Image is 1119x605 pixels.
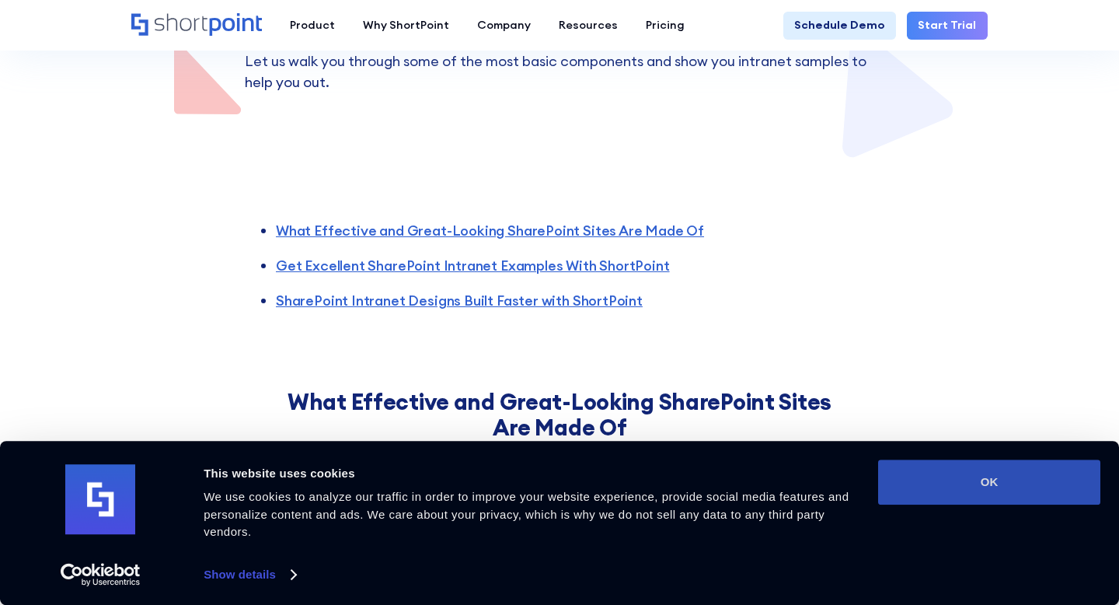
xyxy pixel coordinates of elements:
a: What Effective and Great-Looking SharePoint Sites Are Made Of [276,222,704,240]
div: Why ShortPoint [363,17,449,34]
a: Start Trial [907,12,988,40]
div: Pricing [646,17,685,34]
strong: What Effective and Great-Looking SharePoint Sites Are Made Of [288,387,831,442]
a: Get Excellent SharePoint Intranet Examples With ShortPoint [276,257,670,275]
div: Company [477,17,531,34]
a: Usercentrics Cookiebot - opens in a new window [33,563,169,586]
a: Schedule Demo [783,12,896,40]
a: Home [131,13,261,37]
div: Resources [559,17,618,34]
div: This website uses cookies [204,464,860,483]
a: SharePoint Intranet Designs Built Faster with ShortPoint [276,292,643,309]
a: Resources [545,12,632,40]
a: Product [276,12,349,40]
button: OK [878,460,1100,505]
img: logo [65,465,135,535]
a: Why ShortPoint [349,12,463,40]
a: Company [463,12,545,40]
div: Product [290,17,335,34]
a: Show details [204,563,295,586]
a: Pricing [632,12,699,40]
span: We use cookies to analyze our traffic in order to improve your website experience, provide social... [204,490,849,538]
